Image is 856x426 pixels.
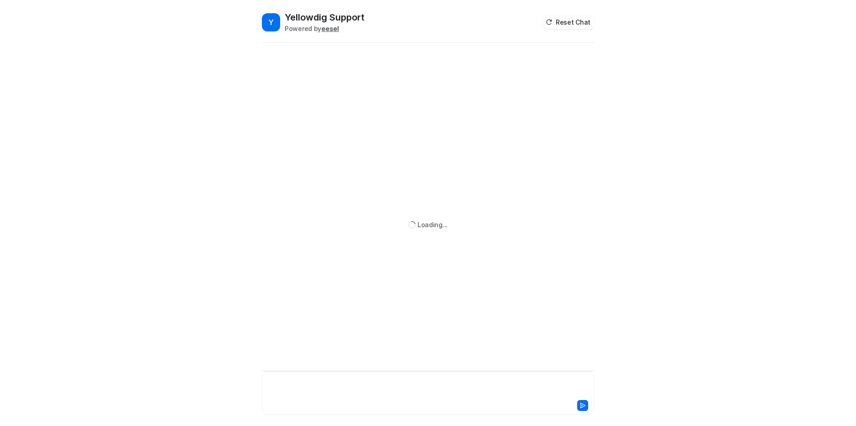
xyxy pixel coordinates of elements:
[285,11,365,24] h2: Yellowdig Support
[418,220,448,229] div: Loading...
[543,16,594,29] button: Reset Chat
[285,24,365,33] div: Powered by
[321,25,339,32] b: eesel
[262,13,280,31] span: Y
